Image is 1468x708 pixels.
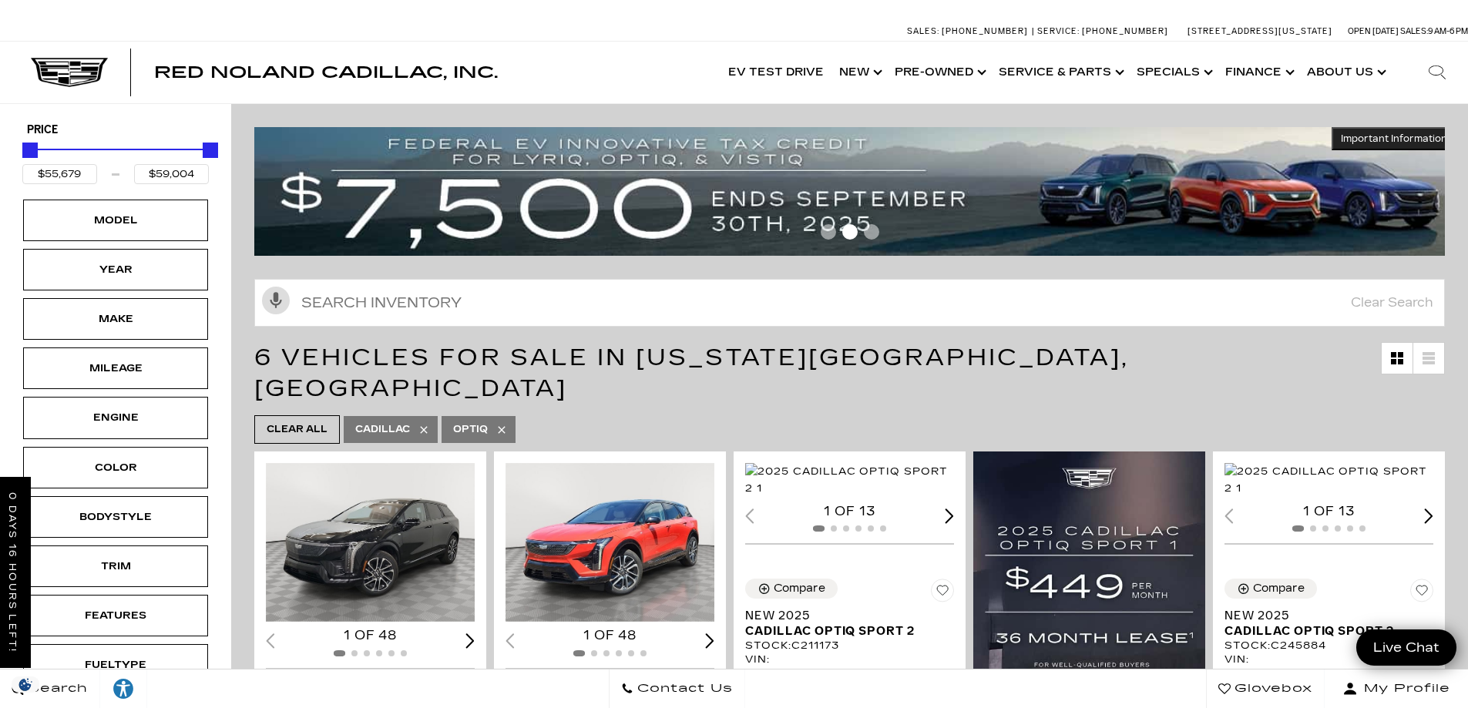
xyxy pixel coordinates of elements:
[1224,463,1436,497] div: 1 / 2
[1366,639,1447,656] span: Live Chat
[22,164,97,184] input: Minimum
[1224,653,1433,680] div: VIN: [US_VEHICLE_IDENTIFICATION_NUMBER]
[1224,608,1433,639] a: New 2025Cadillac OPTIQ Sport 2
[23,347,208,389] div: MileageMileage
[745,623,942,639] span: Cadillac OPTIQ Sport 2
[77,459,154,476] div: Color
[774,582,825,596] div: Compare
[864,224,879,240] span: Go to slide 3
[991,42,1129,103] a: Service & Parts
[1382,343,1413,374] a: Grid View
[77,261,154,278] div: Year
[1129,42,1218,103] a: Specials
[831,42,887,103] a: New
[1218,42,1299,103] a: Finance
[254,344,1129,402] span: 6 Vehicles for Sale in [US_STATE][GEOGRAPHIC_DATA], [GEOGRAPHIC_DATA]
[942,26,1028,36] span: [PHONE_NUMBER]
[203,143,218,158] div: Maximum Price
[745,653,954,680] div: VIN: [US_VEHICLE_IDENTIFICATION_NUMBER]
[267,420,328,439] span: Clear All
[506,627,714,644] div: 1 of 48
[945,508,954,523] div: Next slide
[262,287,290,314] svg: Click to toggle on voice search
[887,42,991,103] a: Pre-Owned
[31,58,108,87] img: Cadillac Dark Logo with Cadillac White Text
[77,310,154,327] div: Make
[1231,678,1312,700] span: Glovebox
[1424,508,1433,523] div: Next slide
[1224,579,1317,599] button: Compare Vehicle
[8,676,43,693] section: Click to Open Cookie Consent Modal
[1358,678,1450,700] span: My Profile
[609,669,745,708] a: Contact Us
[745,608,942,623] span: New 2025
[1410,579,1433,608] button: Save Vehicle
[8,676,43,693] img: Opt-Out Icon
[745,503,954,520] div: 1 of 13
[931,579,954,608] button: Save Vehicle
[1224,639,1433,653] div: Stock : C245884
[266,463,477,622] img: 2025 Cadillac OPTIQ Sport 1 1
[254,127,1456,256] img: vrp-tax-ending-august-version
[77,508,154,525] div: Bodystyle
[1037,26,1080,36] span: Service:
[745,463,956,497] img: 2025 Cadillac OPTIQ Sport 2 1
[254,279,1445,327] input: Search Inventory
[23,447,208,488] div: ColorColor
[1428,26,1468,36] span: 9 AM-6 PM
[22,143,38,158] div: Minimum Price
[705,633,714,648] div: Next slide
[154,63,498,82] span: Red Noland Cadillac, Inc.
[1356,629,1456,666] a: Live Chat
[24,678,88,700] span: Search
[1032,27,1172,35] a: Service: [PHONE_NUMBER]
[266,627,475,644] div: 1 of 48
[27,123,204,137] h5: Price
[745,608,954,639] a: New 2025Cadillac OPTIQ Sport 2
[1224,623,1422,639] span: Cadillac OPTIQ Sport 2
[1188,26,1332,36] a: [STREET_ADDRESS][US_STATE]
[907,26,939,36] span: Sales:
[23,200,208,241] div: ModelModel
[721,42,831,103] a: EV Test Drive
[1253,582,1305,596] div: Compare
[77,360,154,377] div: Mileage
[1224,463,1436,497] img: 2025 Cadillac OPTIQ Sport 2 1
[1325,669,1468,708] button: Open user profile menu
[77,558,154,575] div: Trim
[1341,133,1447,145] span: Important Information
[745,639,954,653] div: Stock : C211173
[1348,26,1399,36] span: Open [DATE]
[23,249,208,290] div: YearYear
[355,420,410,439] span: Cadillac
[821,224,836,240] span: Go to slide 1
[1224,608,1422,623] span: New 2025
[154,65,498,80] a: Red Noland Cadillac, Inc.
[1224,503,1433,520] div: 1 of 13
[506,463,717,622] div: 1 / 2
[1400,26,1428,36] span: Sales:
[1206,669,1325,708] a: Glovebox
[77,607,154,624] div: Features
[23,496,208,538] div: BodystyleBodystyle
[1082,26,1168,36] span: [PHONE_NUMBER]
[23,595,208,636] div: FeaturesFeatures
[23,545,208,587] div: TrimTrim
[633,678,733,700] span: Contact Us
[465,633,475,648] div: Next slide
[842,224,858,240] span: Go to slide 2
[506,463,717,622] img: 2025 Cadillac OPTIQ Sport 2 1
[23,644,208,686] div: FueltypeFueltype
[23,397,208,438] div: EngineEngine
[77,409,154,426] div: Engine
[745,579,838,599] button: Compare Vehicle
[266,463,477,622] div: 1 / 2
[1299,42,1391,103] a: About Us
[23,298,208,340] div: MakeMake
[77,212,154,229] div: Model
[77,656,154,673] div: Fueltype
[100,669,147,708] a: Explore your accessibility options
[907,27,1032,35] a: Sales: [PHONE_NUMBER]
[22,137,209,184] div: Price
